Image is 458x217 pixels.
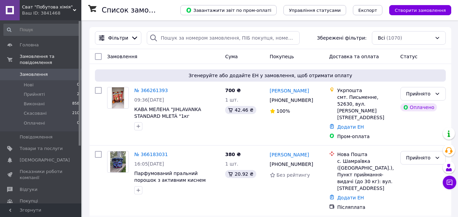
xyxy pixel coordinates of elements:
[277,108,290,114] span: 100%
[24,91,45,97] span: Прийняті
[270,54,294,59] span: Покупець
[337,133,395,140] div: Пром-оплата
[72,101,79,107] span: 858
[353,5,383,15] button: Експорт
[337,94,395,121] div: смт. Письменне, 52630, вул. [PERSON_NAME][STREET_ADDRESS]
[337,158,395,192] div: с. Шамраївка ([GEOGRAPHIC_DATA].), Пункт приймання-видачі (до 30 кг): вул. [STREET_ADDRESS]
[107,54,137,59] span: Замовлення
[443,176,456,189] button: Чат з покупцем
[329,54,379,59] span: Доставка та оплата
[358,8,377,13] span: Експорт
[24,82,34,88] span: Нові
[20,71,48,78] span: Замовлення
[134,161,164,167] span: 16:05[DATE]
[225,152,241,157] span: 380 ₴
[225,88,241,93] span: 700 ₴
[225,97,238,103] span: 1 шт.
[107,151,129,173] a: Фото товару
[134,88,168,93] a: № 366261393
[337,204,395,211] div: Післяплата
[337,124,364,130] a: Додати ЕН
[225,170,256,178] div: 20.92 ₴
[225,161,238,167] span: 1 шт.
[337,87,395,94] div: Укрпошта
[24,110,47,116] span: Скасовані
[270,87,309,94] a: [PERSON_NAME]
[289,8,341,13] span: Управління статусами
[386,35,402,41] span: (1070)
[283,5,346,15] button: Управління статусами
[400,103,437,111] div: Оплачено
[225,106,256,114] div: 42.46 ₴
[134,171,214,196] a: Парфумований пральний порошок з активним киснем [PERSON_NAME] universal + OXY Aktion 7 кг/ (140 п...
[20,134,53,140] span: Повідомлення
[20,42,39,48] span: Головна
[337,195,364,200] a: Додати ЕН
[22,4,73,10] span: Сват "Побутова хімія"
[22,10,81,16] div: Ваш ID: 3841468
[20,146,63,152] span: Товари та послуги
[77,120,79,126] span: 0
[400,54,418,59] span: Статус
[382,7,451,13] a: Створити замовлення
[270,151,309,158] a: [PERSON_NAME]
[20,53,81,66] span: Замовлення та повідомлення
[107,87,129,109] a: Фото товару
[112,87,124,108] img: Фото товару
[72,110,79,116] span: 210
[389,5,451,15] button: Створити замовлення
[3,24,80,36] input: Пошук
[268,159,315,169] div: [PHONE_NUMBER]
[378,35,385,41] span: Всі
[134,97,164,103] span: 09:36[DATE]
[24,120,45,126] span: Оплачені
[20,187,37,193] span: Відгуки
[317,35,366,41] span: Збережені фільтри:
[20,169,63,181] span: Показники роботи компанії
[406,154,432,161] div: Прийнято
[102,6,171,14] h1: Список замовлень
[337,151,395,158] div: Нова Пошта
[186,7,271,13] span: Завантажити звіт по пром-оплаті
[134,107,201,119] a: КАВА МЕЛЕНА "JIHLAVANKA STANDARD MLETÁ "1кг
[147,31,300,45] input: Пошук за номером замовлення, ПІБ покупця, номером телефону, Email, номером накладної
[108,35,128,41] span: Фільтри
[134,152,168,157] a: № 366183031
[20,198,38,204] span: Покупці
[77,82,79,88] span: 0
[24,101,45,107] span: Виконані
[395,8,446,13] span: Створити замовлення
[77,91,79,97] span: 2
[225,54,238,59] span: Cума
[20,157,70,163] span: [DEMOGRAPHIC_DATA]
[180,5,277,15] button: Завантажити звіт по пром-оплаті
[110,151,126,172] img: Фото товару
[277,172,310,178] span: Без рейтингу
[98,72,443,79] span: Згенеруйте або додайте ЕН у замовлення, щоб отримати оплату
[406,90,432,97] div: Прийнято
[268,95,315,105] div: [PHONE_NUMBER]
